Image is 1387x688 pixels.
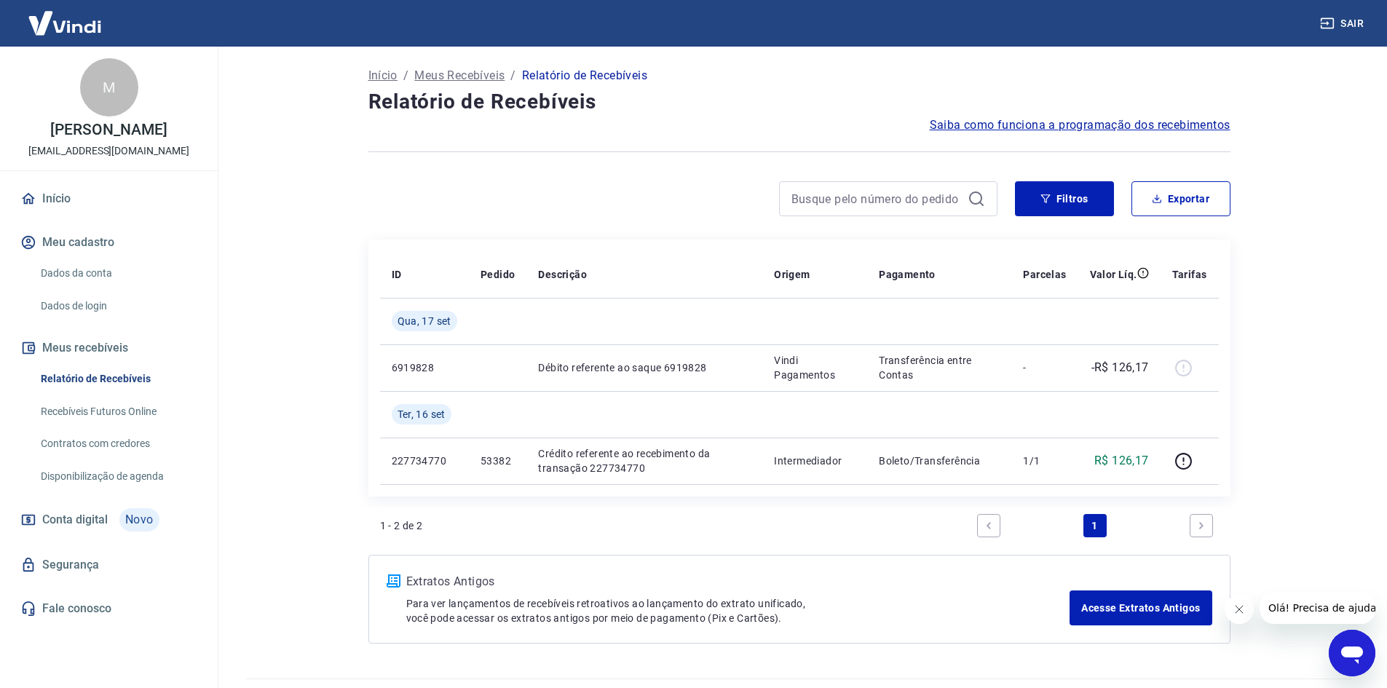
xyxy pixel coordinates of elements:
[17,502,200,537] a: Conta digitalNovo
[392,454,457,468] p: 227734770
[1083,514,1107,537] a: Page 1 is your current page
[879,267,936,282] p: Pagamento
[35,258,200,288] a: Dados da conta
[1329,630,1375,676] iframe: Botão para abrir a janela de mensagens
[977,514,1000,537] a: Previous page
[1023,360,1066,375] p: -
[1131,181,1230,216] button: Exportar
[17,226,200,258] button: Meu cadastro
[398,407,446,422] span: Ter, 16 set
[35,397,200,427] a: Recebíveis Futuros Online
[879,353,1000,382] p: Transferência entre Contas
[380,518,423,533] p: 1 - 2 de 2
[368,67,398,84] a: Início
[406,573,1070,590] p: Extratos Antigos
[1023,267,1066,282] p: Parcelas
[1015,181,1114,216] button: Filtros
[403,67,408,84] p: /
[1094,452,1149,470] p: R$ 126,17
[392,267,402,282] p: ID
[414,67,505,84] a: Meus Recebíveis
[791,188,962,210] input: Busque pelo número do pedido
[971,508,1219,543] ul: Pagination
[17,332,200,364] button: Meus recebíveis
[538,446,751,475] p: Crédito referente ao recebimento da transação 227734770
[481,454,515,468] p: 53382
[17,183,200,215] a: Início
[538,360,751,375] p: Débito referente ao saque 6919828
[9,10,122,22] span: Olá! Precisa de ajuda?
[510,67,515,84] p: /
[538,267,587,282] p: Descrição
[17,549,200,581] a: Segurança
[879,454,1000,468] p: Boleto/Transferência
[930,116,1230,134] a: Saiba como funciona a programação dos recebimentos
[368,87,1230,116] h4: Relatório de Recebíveis
[35,429,200,459] a: Contratos com credores
[17,1,112,45] img: Vindi
[774,454,855,468] p: Intermediador
[119,508,159,531] span: Novo
[80,58,138,116] div: M
[1070,590,1212,625] a: Acesse Extratos Antigos
[522,67,647,84] p: Relatório de Recebíveis
[774,353,855,382] p: Vindi Pagamentos
[392,360,457,375] p: 6919828
[1090,267,1137,282] p: Valor Líq.
[35,462,200,491] a: Disponibilização de agenda
[50,122,167,138] p: [PERSON_NAME]
[28,143,189,159] p: [EMAIL_ADDRESS][DOMAIN_NAME]
[387,574,400,588] img: ícone
[1190,514,1213,537] a: Next page
[17,593,200,625] a: Fale conosco
[774,267,810,282] p: Origem
[1023,454,1066,468] p: 1/1
[1091,359,1149,376] p: -R$ 126,17
[481,267,515,282] p: Pedido
[1172,267,1207,282] p: Tarifas
[42,510,108,530] span: Conta digital
[398,314,451,328] span: Qua, 17 set
[1225,595,1254,624] iframe: Fechar mensagem
[406,596,1070,625] p: Para ver lançamentos de recebíveis retroativos ao lançamento do extrato unificado, você pode aces...
[35,291,200,321] a: Dados de login
[1260,592,1375,624] iframe: Mensagem da empresa
[35,364,200,394] a: Relatório de Recebíveis
[1317,10,1370,37] button: Sair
